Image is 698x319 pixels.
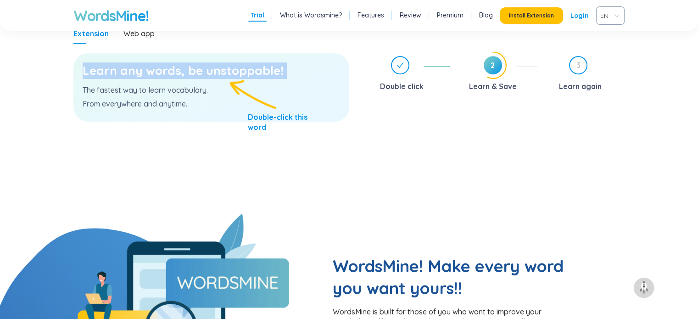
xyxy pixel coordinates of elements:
[600,9,617,22] span: VIE
[500,7,563,24] button: Install Extension
[396,62,404,69] span: check
[458,56,537,94] div: 2Learn & Save
[484,56,502,74] span: 2
[251,11,264,20] a: Trial
[333,255,581,299] h2: WordsMine! Make every word you want yours!!
[83,99,340,109] p: From everywhere and anytime.
[83,62,340,79] h3: Learn any words, be unstoppable!
[479,11,493,20] a: Blog
[363,56,450,94] div: Double click
[380,79,424,94] div: Double click
[83,85,340,95] p: The fastest way to learn vocabulary.
[123,28,155,39] div: Web app
[545,56,625,94] div: 3Learn again
[73,6,148,25] a: WordsMine!
[570,57,586,73] span: 3
[469,79,517,94] div: Learn & Save
[509,12,554,19] span: Install Extension
[637,280,651,295] img: to top
[558,79,601,94] div: Learn again
[570,7,589,24] a: Login
[280,11,342,20] a: What is Wordsmine?
[400,11,421,20] a: Review
[437,11,463,20] a: Premium
[73,28,109,39] div: Extension
[357,11,384,20] a: Features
